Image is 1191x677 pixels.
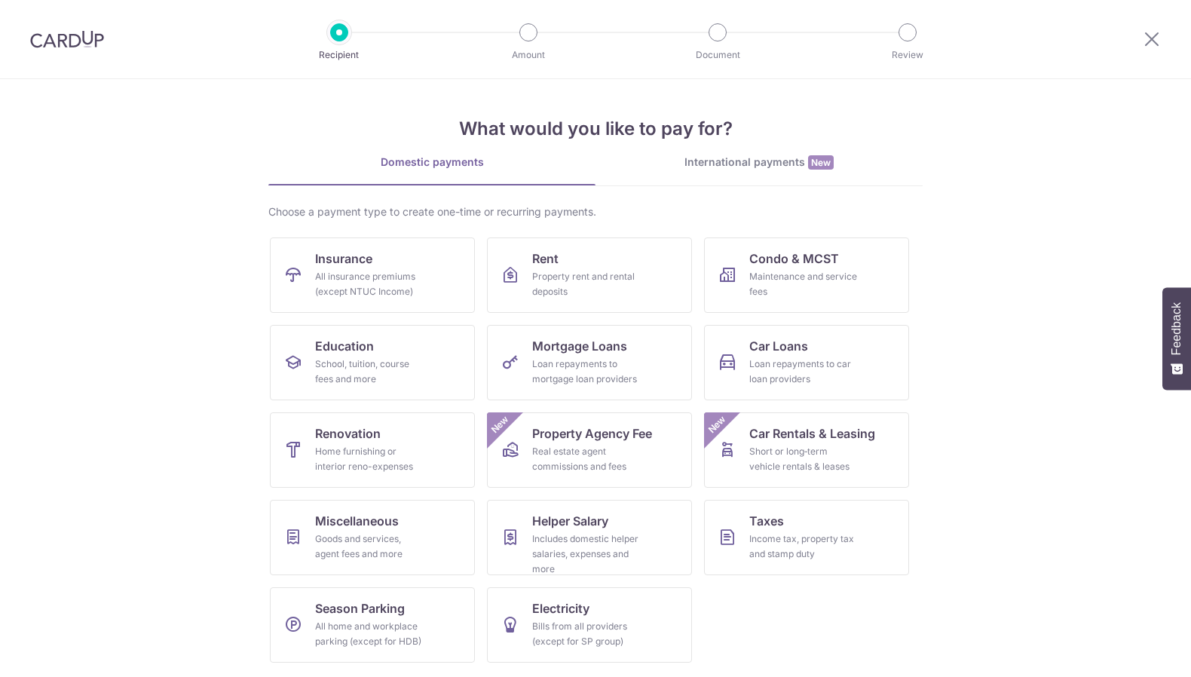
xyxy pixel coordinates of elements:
[268,204,923,219] div: Choose a payment type to create one-time or recurring payments.
[1162,287,1191,390] button: Feedback - Show survey
[487,587,692,663] a: ElectricityBills from all providers (except for SP group)
[852,47,963,63] p: Review
[315,444,424,474] div: Home furnishing or interior reno-expenses
[749,424,875,443] span: Car Rentals & Leasing
[808,155,834,170] span: New
[270,587,475,663] a: Season ParkingAll home and workplace parking (except for HDB)
[532,269,641,299] div: Property rent and rental deposits
[749,512,784,530] span: Taxes
[1170,302,1183,355] span: Feedback
[595,155,923,170] div: International payments
[532,250,559,268] span: Rent
[315,619,424,649] div: All home and workplace parking (except for HDB)
[704,412,909,488] a: Car Rentals & LeasingShort or long‑term vehicle rentals & leasesNew
[749,269,858,299] div: Maintenance and service fees
[315,512,399,530] span: Miscellaneous
[315,250,372,268] span: Insurance
[270,237,475,313] a: InsuranceAll insurance premiums (except NTUC Income)
[749,250,839,268] span: Condo & MCST
[487,237,692,313] a: RentProperty rent and rental deposits
[488,412,513,437] span: New
[532,512,608,530] span: Helper Salary
[487,325,692,400] a: Mortgage LoansLoan repayments to mortgage loan providers
[487,500,692,575] a: Helper SalaryIncludes domestic helper salaries, expenses and more
[532,444,641,474] div: Real estate agent commissions and fees
[315,269,424,299] div: All insurance premiums (except NTUC Income)
[315,357,424,387] div: School, tuition, course fees and more
[30,30,104,48] img: CardUp
[532,599,589,617] span: Electricity
[315,599,405,617] span: Season Parking
[532,531,641,577] div: Includes domestic helper salaries, expenses and more
[749,444,858,474] div: Short or long‑term vehicle rentals & leases
[532,337,627,355] span: Mortgage Loans
[283,47,395,63] p: Recipient
[315,424,381,443] span: Renovation
[270,500,475,575] a: MiscellaneousGoods and services, agent fees and more
[704,325,909,400] a: Car LoansLoan repayments to car loan providers
[532,424,652,443] span: Property Agency Fee
[315,531,424,562] div: Goods and services, agent fees and more
[270,412,475,488] a: RenovationHome furnishing or interior reno-expenses
[270,325,475,400] a: EducationSchool, tuition, course fees and more
[473,47,584,63] p: Amount
[704,237,909,313] a: Condo & MCSTMaintenance and service fees
[532,619,641,649] div: Bills from all providers (except for SP group)
[268,155,595,170] div: Domestic payments
[749,531,858,562] div: Income tax, property tax and stamp duty
[487,412,692,488] a: Property Agency FeeReal estate agent commissions and feesNew
[315,337,374,355] span: Education
[532,357,641,387] div: Loan repayments to mortgage loan providers
[268,115,923,142] h4: What would you like to pay for?
[704,500,909,575] a: TaxesIncome tax, property tax and stamp duty
[662,47,773,63] p: Document
[705,412,730,437] span: New
[749,337,808,355] span: Car Loans
[749,357,858,387] div: Loan repayments to car loan providers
